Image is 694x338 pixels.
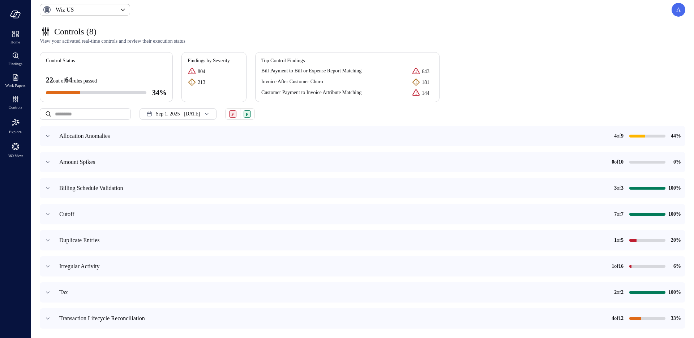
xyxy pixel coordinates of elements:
[668,158,681,166] span: 0%
[412,89,420,97] div: Critical
[59,159,95,165] span: Amount Spikes
[59,315,145,321] span: Transaction Lifecycle Reconciliation
[1,29,29,46] div: Home
[412,78,420,86] div: Warning
[672,3,685,17] div: Assaf
[261,78,323,85] p: Invoice After Customer Churn
[44,289,51,296] button: expand row
[668,288,681,296] span: 100%
[9,103,22,111] span: Controls
[65,76,72,84] span: 64
[44,237,51,244] button: expand row
[59,185,123,191] span: Billing Schedule Validation
[614,132,617,140] span: 4
[5,82,25,89] span: Work Papers
[422,89,429,97] p: 144
[621,184,624,192] span: 3
[621,210,624,218] span: 7
[1,94,29,111] div: Controls
[618,158,624,166] span: 10
[53,78,65,84] span: out of
[59,237,100,243] span: Duplicate Entries
[261,78,323,86] a: Invoice After Customer Churn
[44,132,51,140] button: expand row
[676,5,681,14] p: A
[54,26,97,37] span: Controls (8)
[621,236,624,244] span: 5
[621,288,624,296] span: 2
[614,262,618,270] span: of
[59,133,110,139] span: Allocation Anomalies
[59,211,74,217] span: Cutoff
[44,211,51,218] button: expand row
[621,132,624,140] span: 9
[668,262,681,270] span: 6%
[617,132,621,140] span: of
[9,128,22,135] span: Explore
[59,289,68,295] span: Tax
[618,314,624,322] span: 12
[152,88,167,97] span: 34 %
[44,263,51,270] button: expand row
[617,236,621,244] span: of
[40,37,685,45] span: View your activated real-time controls and review their execution status
[668,314,681,322] span: 33%
[1,72,29,90] div: Work Papers
[1,51,29,68] div: Findings
[188,57,240,65] span: Findings by Severity
[617,288,621,296] span: of
[668,236,681,244] span: 20%
[617,184,621,192] span: of
[412,67,420,76] div: Critical
[46,76,53,84] span: 22
[1,116,29,136] div: Explore
[612,158,614,166] span: 0
[422,79,429,86] p: 181
[10,38,20,46] span: Home
[261,89,361,97] a: Customer Payment to Invoice Attribute Matching
[614,288,617,296] span: 2
[56,5,74,14] p: Wiz US
[614,210,617,218] span: 7
[668,210,681,218] span: 100%
[261,89,361,96] p: Customer Payment to Invoice Attribute Matching
[246,112,248,117] span: P
[617,210,621,218] span: of
[72,78,97,84] span: rules passed
[612,262,614,270] span: 1
[188,78,196,86] div: Warning
[8,152,23,159] span: 360 View
[614,184,617,192] span: 3
[44,315,51,322] button: expand row
[156,110,180,118] span: Sep 1, 2025
[618,262,624,270] span: 16
[668,184,681,192] span: 100%
[614,236,617,244] span: 1
[40,52,75,65] span: Control Status
[229,110,236,118] div: Failed
[198,79,205,86] p: 213
[668,132,681,140] span: 44%
[261,57,433,65] span: Top Control Findings
[244,110,251,118] div: Passed
[231,112,234,117] span: F
[261,67,361,76] a: Bill Payment to Bill or Expense Report Matching
[261,67,361,75] p: Bill Payment to Bill or Expense Report Matching
[59,263,100,269] span: Irregular Activity
[1,140,29,160] div: 360 View
[614,314,618,322] span: of
[614,158,618,166] span: of
[8,60,22,67] span: Findings
[422,68,429,75] p: 643
[44,159,51,166] button: expand row
[188,67,196,76] div: Critical
[198,68,205,75] p: 804
[44,185,51,192] button: expand row
[612,314,614,322] span: 4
